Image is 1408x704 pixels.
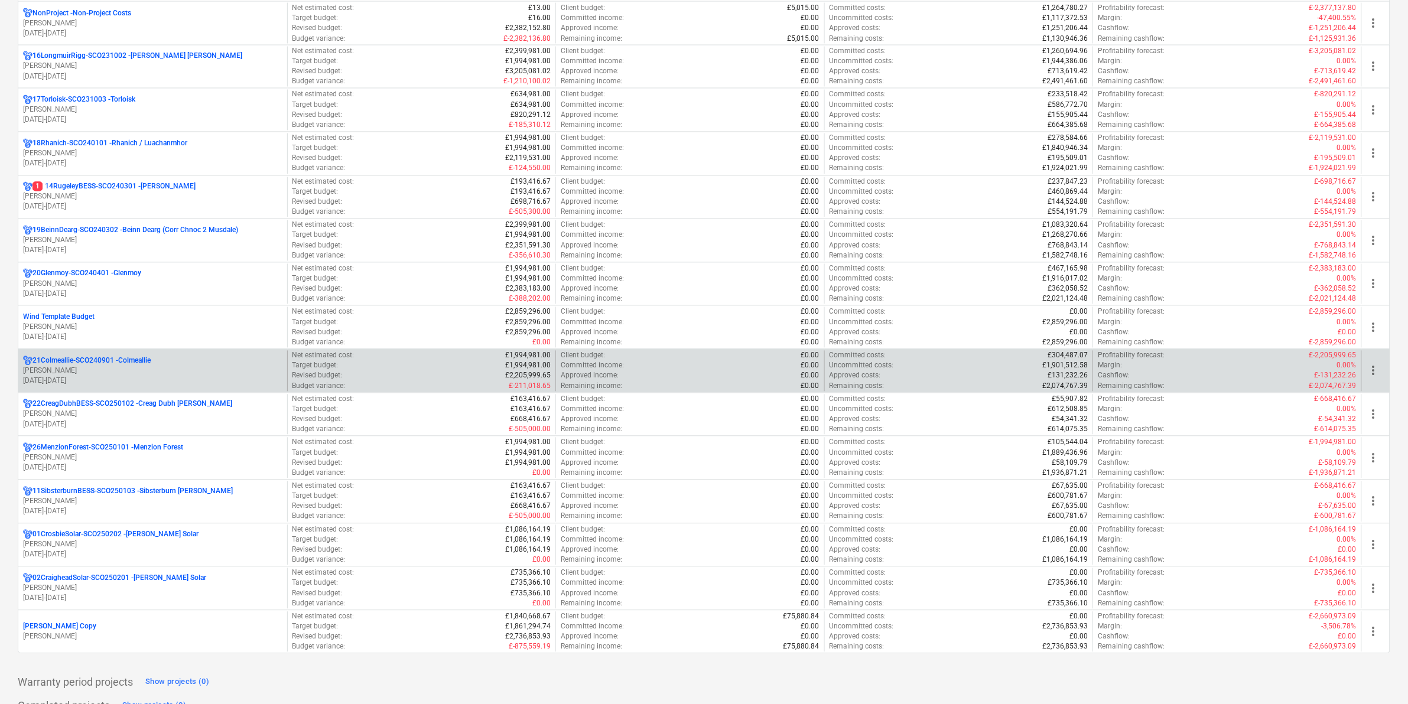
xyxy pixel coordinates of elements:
[23,95,32,105] div: Project has multi currencies enabled
[801,187,820,197] p: £0.00
[23,226,32,236] div: Project has multi currencies enabled
[1098,164,1165,174] p: Remaining cashflow :
[510,90,551,100] p: £634,981.00
[1098,187,1122,197] p: Margin :
[561,67,619,77] p: Approved income :
[1098,77,1165,87] p: Remaining cashflow :
[1367,103,1381,118] span: more_vert
[23,594,282,604] p: [DATE] - [DATE]
[509,251,551,261] p: £-356,610.30
[561,90,605,100] p: Client budget :
[561,100,624,110] p: Committed income :
[503,77,551,87] p: £-1,210,100.02
[292,120,346,131] p: Budget variance :
[292,274,339,284] p: Target budget :
[23,322,282,333] p: [PERSON_NAME]
[292,251,346,261] p: Budget variance :
[292,34,346,44] p: Budget variance :
[1048,90,1088,100] p: £233,518.42
[23,61,282,71] p: [PERSON_NAME]
[23,51,282,82] div: 16LongmuirRigg-SCO231002 -[PERSON_NAME] [PERSON_NAME][PERSON_NAME][DATE]-[DATE]
[1315,241,1357,251] p: £-768,843.14
[1315,120,1357,131] p: £-664,385.68
[830,154,881,164] p: Approved costs :
[292,230,339,240] p: Target budget :
[1048,187,1088,197] p: £460,869.44
[1315,67,1357,77] p: £-713,619.42
[801,57,820,67] p: £0.00
[1309,47,1357,57] p: £-3,205,081.02
[292,177,355,187] p: Net estimated cost :
[23,540,282,550] p: [PERSON_NAME]
[1367,494,1381,509] span: more_vert
[23,530,32,540] div: Project has multi currencies enabled
[292,47,355,57] p: Net estimated cost :
[561,207,622,217] p: Remaining income :
[1367,234,1381,248] span: more_vert
[1315,197,1357,207] p: £-144,524.88
[23,8,32,18] div: Project has multi currencies enabled
[1309,251,1357,261] p: £-1,582,748.16
[801,133,820,144] p: £0.00
[505,144,551,154] p: £1,994,981.00
[505,264,551,274] p: £1,994,981.00
[1042,251,1088,261] p: £1,582,748.16
[23,202,282,212] p: [DATE] - [DATE]
[23,333,282,343] p: [DATE] - [DATE]
[561,110,619,120] p: Approved income :
[23,573,282,604] div: 02CraigheadSolar-SCO250201 -[PERSON_NAME] Solar[PERSON_NAME][DATE]-[DATE]
[23,399,32,409] div: Project has multi currencies enabled
[1315,207,1357,217] p: £-554,191.79
[1337,187,1357,197] p: 0.00%
[292,264,355,274] p: Net estimated cost :
[32,487,233,497] p: 11SibsterburnBESS-SCO250103 - Sibsterburn [PERSON_NAME]
[32,8,131,18] p: NonProject - Non-Project Costs
[292,241,343,251] p: Revised budget :
[510,177,551,187] p: £193,416.67
[142,673,212,692] button: Show projects (0)
[292,90,355,100] p: Net estimated cost :
[1048,154,1088,164] p: £195,509.01
[23,507,282,517] p: [DATE] - [DATE]
[23,8,282,38] div: NonProject -Non-Project Costs[PERSON_NAME][DATE]-[DATE]
[801,13,820,23] p: £0.00
[23,192,282,202] p: [PERSON_NAME]
[510,110,551,120] p: £820,291.12
[561,230,624,240] p: Committed income :
[830,120,885,131] p: Remaining costs :
[801,144,820,154] p: £0.00
[801,251,820,261] p: £0.00
[23,312,95,322] p: Wind Template Budget
[23,356,32,366] div: Project has multi currencies enabled
[1042,77,1088,87] p: £2,491,461.60
[23,622,282,642] div: [PERSON_NAME] Copy[PERSON_NAME]
[1042,57,1088,67] p: £1,944,386.06
[1048,207,1088,217] p: £554,191.79
[1042,34,1088,44] p: £1,130,946.36
[1367,146,1381,161] span: more_vert
[830,241,881,251] p: Approved costs :
[830,230,894,240] p: Uncommitted costs :
[1309,133,1357,144] p: £-2,119,531.00
[1367,625,1381,639] span: more_vert
[23,632,282,642] p: [PERSON_NAME]
[788,34,820,44] p: £5,015.00
[1048,67,1088,77] p: £713,619.42
[23,115,282,125] p: [DATE] - [DATE]
[830,34,885,44] p: Remaining costs :
[1309,77,1357,87] p: £-2,491,461.60
[510,187,551,197] p: £193,416.67
[292,13,339,23] p: Target budget :
[1367,321,1381,335] span: more_vert
[292,220,355,230] p: Net estimated cost :
[32,356,151,366] p: 21Colmeallie-SCO240901 - Colmeallie
[1098,177,1165,187] p: Profitability forecast :
[801,241,820,251] p: £0.00
[1098,3,1165,13] p: Profitability forecast :
[292,67,343,77] p: Revised budget :
[801,164,820,174] p: £0.00
[830,197,881,207] p: Approved costs :
[561,264,605,274] p: Client budget :
[528,13,551,23] p: £16.00
[1048,100,1088,110] p: £586,772.70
